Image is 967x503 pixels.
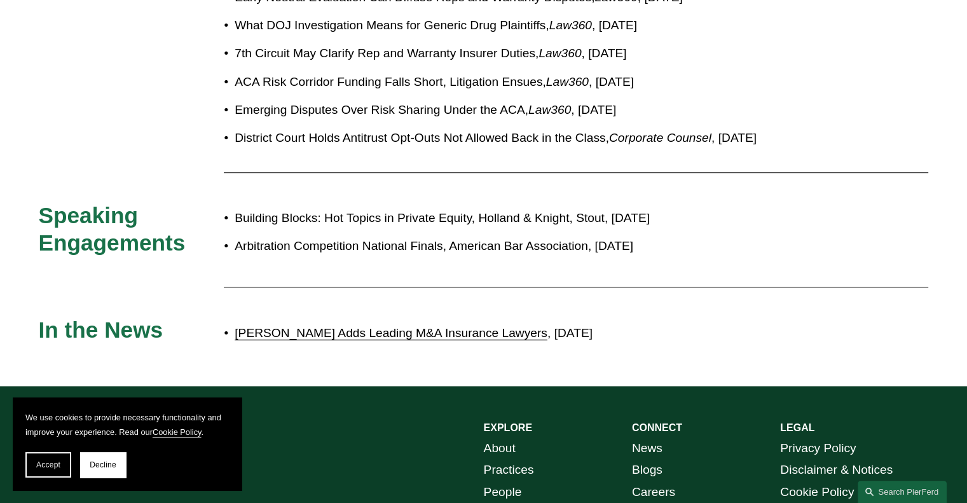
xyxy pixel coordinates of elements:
[549,18,592,32] em: Law360
[484,459,534,481] a: Practices
[235,15,817,37] p: What DOJ Investigation Means for Generic Drug Plaintiffs, , [DATE]
[528,103,571,116] em: Law360
[235,99,817,121] p: Emerging Disputes Over Risk Sharing Under the ACA, , [DATE]
[632,422,682,433] strong: CONNECT
[235,235,817,258] p: Arbitration Competition National Finals, American Bar Association, [DATE]
[235,43,817,65] p: 7th Circuit May Clarify Rep and Warranty Insurer Duties, , [DATE]
[484,422,532,433] strong: EXPLORE
[80,452,126,478] button: Decline
[39,317,163,342] span: In the News
[235,127,817,149] p: District Court Holds Antitrust Opt-Outs Not Allowed Back in the Class, , [DATE]
[858,481,947,503] a: Search this site
[153,427,202,437] a: Cookie Policy
[780,459,893,481] a: Disclaimer & Notices
[780,422,814,433] strong: LEGAL
[90,460,116,469] span: Decline
[235,326,547,340] a: [PERSON_NAME] Adds Leading M&A Insurance Lawyers
[632,438,662,460] a: News
[39,203,186,256] span: Speaking Engagements
[13,397,242,490] section: Cookie banner
[484,438,516,460] a: About
[25,410,229,439] p: We use cookies to provide necessary functionality and improve your experience. Read our .
[235,71,817,93] p: ACA Risk Corridor Funding Falls Short, Litigation Ensues, , [DATE]
[632,459,662,481] a: Blogs
[235,322,817,345] p: , [DATE]
[36,460,60,469] span: Accept
[780,438,856,460] a: Privacy Policy
[538,46,581,60] em: Law360
[25,452,71,478] button: Accept
[609,131,711,144] em: Corporate Counsel
[235,207,817,230] p: Building Blocks: Hot Topics in Private Equity, Holland & Knight, Stout, [DATE]
[546,75,589,88] em: Law360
